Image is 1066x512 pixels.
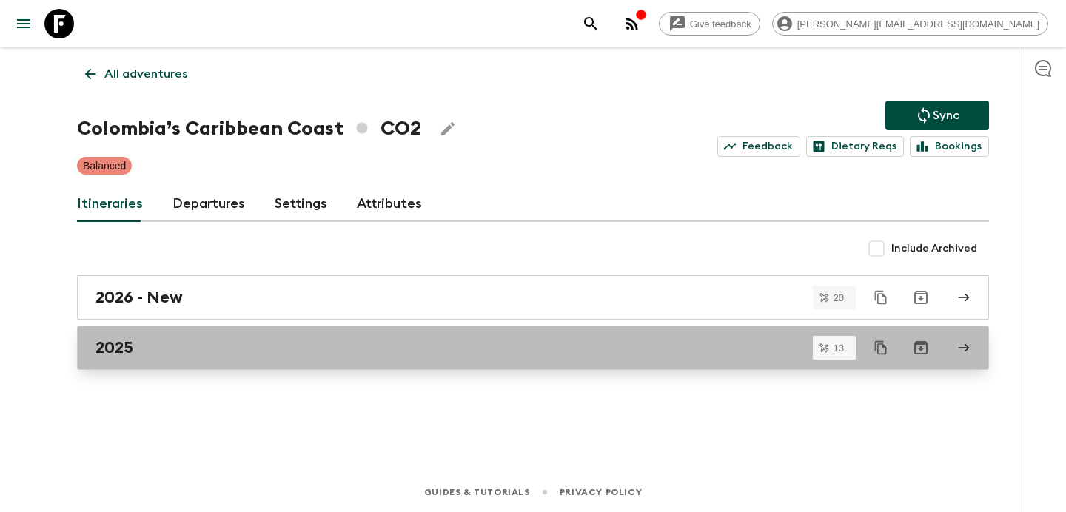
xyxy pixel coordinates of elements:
a: 2025 [77,326,989,370]
button: Duplicate [868,284,894,311]
h1: Colombia’s Caribbean Coast CO2 [77,114,421,144]
a: Itineraries [77,186,143,222]
p: Sync [933,107,959,124]
button: Edit Adventure Title [433,114,463,144]
span: Include Archived [891,241,977,256]
button: Archive [906,333,936,363]
a: Give feedback [659,12,760,36]
a: Attributes [357,186,422,222]
a: Privacy Policy [560,484,642,500]
span: Give feedback [682,18,760,30]
a: Feedback [717,136,800,157]
span: 13 [825,343,853,353]
a: Departures [172,186,245,222]
a: Dietary Reqs [806,136,904,157]
h2: 2026 - New [95,288,183,307]
button: Archive [906,283,936,312]
button: search adventures [576,9,606,38]
span: [PERSON_NAME][EMAIL_ADDRESS][DOMAIN_NAME] [789,18,1047,30]
a: 2026 - New [77,275,989,320]
button: Sync adventure departures to the booking engine [885,101,989,130]
a: Bookings [910,136,989,157]
a: Settings [275,186,327,222]
a: Guides & Tutorials [424,484,530,500]
h2: 2025 [95,338,133,357]
p: Balanced [83,158,126,173]
div: [PERSON_NAME][EMAIL_ADDRESS][DOMAIN_NAME] [772,12,1048,36]
button: menu [9,9,38,38]
button: Duplicate [868,334,894,361]
a: All adventures [77,59,195,89]
p: All adventures [104,65,187,83]
span: 20 [825,293,853,303]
